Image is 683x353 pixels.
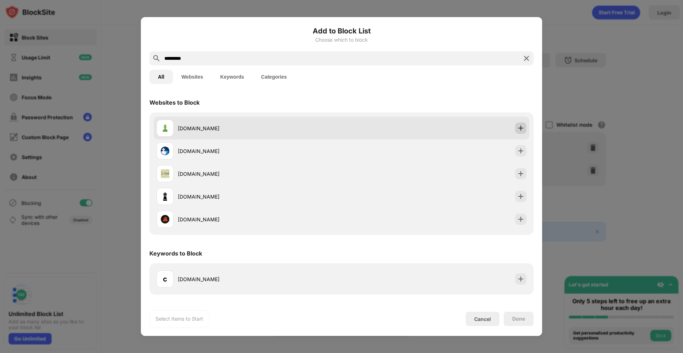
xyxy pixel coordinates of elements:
[152,54,161,63] img: search.svg
[512,316,525,322] div: Done
[178,275,341,283] div: [DOMAIN_NAME]
[161,215,169,223] img: favicons
[178,147,341,155] div: [DOMAIN_NAME]
[178,125,341,132] div: [DOMAIN_NAME]
[522,54,531,63] img: search-close
[161,169,169,178] img: favicons
[149,70,173,84] button: All
[173,70,212,84] button: Websites
[149,37,534,43] div: Choose which to block
[253,70,295,84] button: Categories
[163,274,167,284] div: c
[178,170,341,178] div: [DOMAIN_NAME]
[155,315,203,322] div: Select Items to Start
[161,147,169,155] img: favicons
[212,70,253,84] button: Keywords
[149,250,202,257] div: Keywords to Block
[161,124,169,132] img: favicons
[149,99,200,106] div: Websites to Block
[178,216,341,223] div: [DOMAIN_NAME]
[161,192,169,201] img: favicons
[474,316,491,322] div: Cancel
[149,26,534,36] h6: Add to Block List
[178,193,341,200] div: [DOMAIN_NAME]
